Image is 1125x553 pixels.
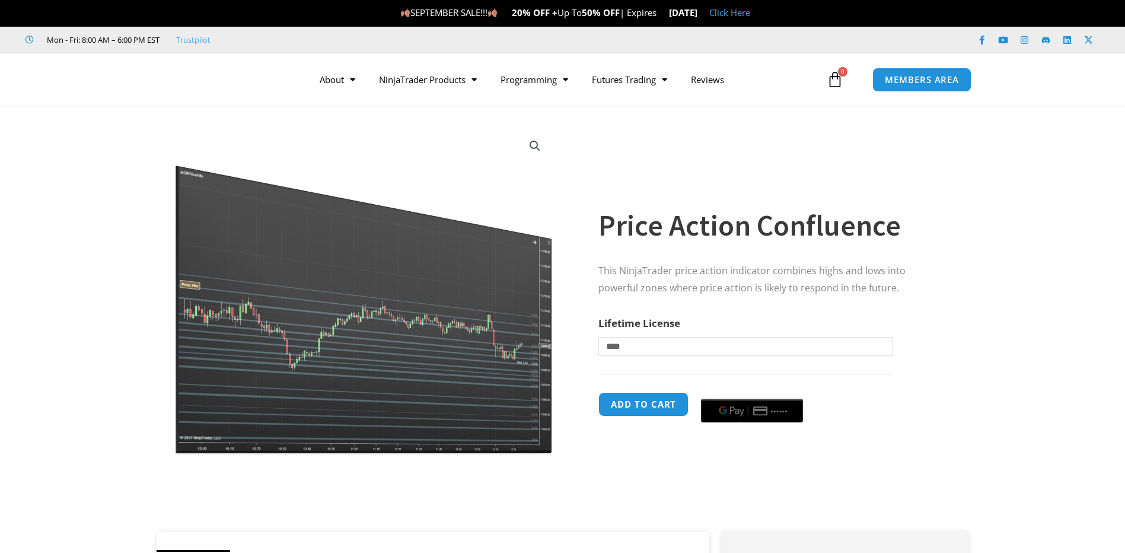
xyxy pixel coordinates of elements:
span: This NinjaTrader price action indicator combines highs and lows into powerful zones where price a... [598,264,906,294]
a: Trustpilot [176,33,211,47]
a: Click Here [709,7,750,18]
a: Reviews [679,66,736,93]
strong: 20% OFF + [512,7,557,18]
button: Add to cart [598,392,689,417]
a: Programming [489,66,580,93]
strong: [DATE] [669,7,697,18]
img: ⌛ [657,8,666,17]
label: Lifetime License [598,316,680,330]
a: About [308,66,367,93]
img: 🍂 [401,8,410,17]
span: SEPTEMBER SALE!!! Up To | Expires [400,7,669,18]
span: MEMBERS AREA [885,75,959,84]
img: Price Action Confluence 2 [173,126,554,455]
strong: 50% OFF [582,7,620,18]
span: 0 [838,67,847,77]
span: Mon - Fri: 8:00 AM – 6:00 PM EST [44,33,160,47]
button: Buy with GPay [701,399,803,422]
img: 🍂 [488,8,497,17]
a: 0 [809,62,861,97]
h1: Price Action Confluence [598,205,945,246]
a: Futures Trading [580,66,679,93]
a: NinjaTrader Products [367,66,489,93]
a: View full-screen image gallery [524,135,546,157]
a: MEMBERS AREA [872,68,971,92]
iframe: Secure payment input frame [699,390,805,392]
nav: Menu [308,66,824,93]
text: •••••• [772,407,789,415]
img: LogoAI | Affordable Indicators – NinjaTrader [138,58,265,101]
